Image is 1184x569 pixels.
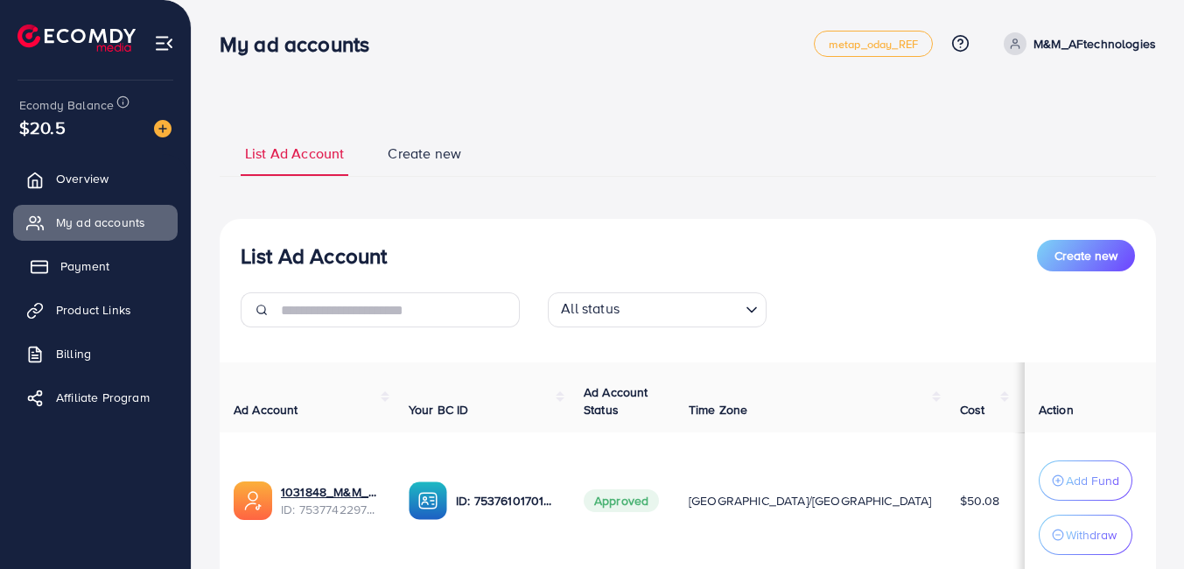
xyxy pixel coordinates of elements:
div: <span class='underline'>1031848_M&M_AFtechnologies_1755017813449</span></br>7537742297568641032 [281,483,381,519]
span: [GEOGRAPHIC_DATA]/[GEOGRAPHIC_DATA] [689,492,932,509]
span: Billing [56,345,91,362]
input: Search for option [625,296,739,323]
span: Payment [60,257,109,275]
iframe: Chat [1110,490,1171,556]
p: M&M_AFtechnologies [1033,33,1156,54]
p: ID: 7537610170109886481 [456,490,556,511]
span: Ecomdy Balance [19,96,114,114]
a: M&M_AFtechnologies [997,32,1156,55]
img: menu [154,33,174,53]
span: Time Zone [689,401,747,418]
button: Create new [1037,240,1135,271]
a: 1031848_M&M_AFtechnologies_1755017813449 [281,483,381,501]
a: Payment [13,249,178,284]
p: Add Fund [1066,470,1119,491]
a: Overview [13,161,178,196]
p: Withdraw [1066,524,1117,545]
button: Withdraw [1039,515,1132,555]
span: Cost [960,401,985,418]
span: Product Links [56,301,131,319]
a: Product Links [13,292,178,327]
a: My ad accounts [13,205,178,240]
span: $50.08 [960,492,1000,509]
span: $20.5 [19,115,66,140]
img: image [154,120,172,137]
span: All status [557,295,623,323]
img: ic-ba-acc.ded83a64.svg [409,481,447,520]
img: ic-ads-acc.e4c84228.svg [234,481,272,520]
span: Affiliate Program [56,389,150,406]
span: Your BC ID [409,401,469,418]
span: Overview [56,170,109,187]
button: Add Fund [1039,460,1132,501]
span: Ad Account Status [584,383,648,418]
h3: List Ad Account [241,243,387,269]
div: Search for option [548,292,767,327]
a: Billing [13,336,178,371]
a: Affiliate Program [13,380,178,415]
span: List Ad Account [245,144,344,164]
span: ID: 7537742297568641032 [281,501,381,518]
img: logo [18,25,136,52]
h3: My ad accounts [220,32,383,57]
span: Create new [388,144,461,164]
span: Ad Account [234,401,298,418]
span: metap_oday_REF [829,39,918,50]
span: My ad accounts [56,214,145,231]
a: metap_oday_REF [814,31,933,57]
span: Action [1039,401,1074,418]
span: Approved [584,489,659,512]
span: Create new [1054,247,1117,264]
